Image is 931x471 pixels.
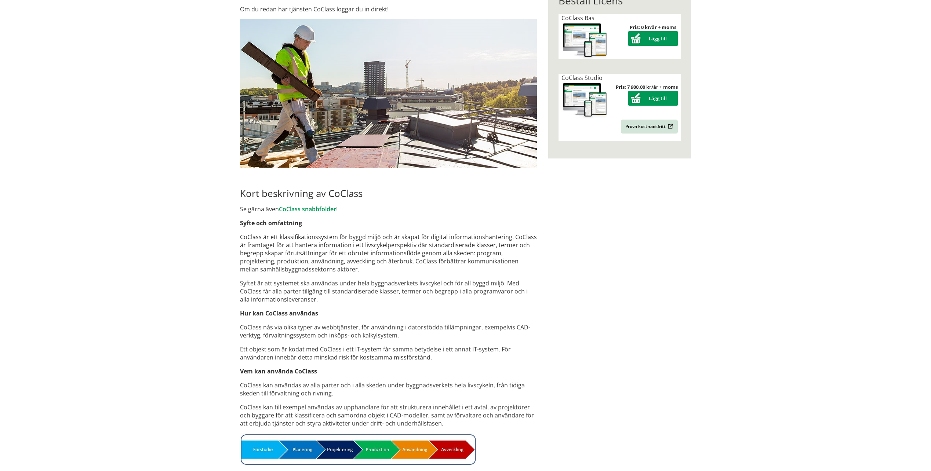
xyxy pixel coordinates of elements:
[630,24,676,30] strong: Pris: 0 kr/år + moms
[240,403,537,427] p: CoClass kan till exempel användas av upphandlare för att strukturera innehållet i ett avtal, av p...
[561,14,594,22] span: CoClass Bas
[240,345,537,361] p: Ett objekt som är kodat med CoClass i ett IT-system får samma betydelse i ett annat IT-system. Fö...
[240,233,537,273] p: CoClass är ett klassifikationssystem för byggd miljö och är skapat för digital informationshanter...
[240,309,318,317] strong: Hur kan CoClass användas
[628,91,678,106] button: Lägg till
[240,19,537,168] img: login.jpg
[621,120,678,134] a: Prova kostnadsfritt
[628,31,678,46] button: Lägg till
[240,367,317,375] strong: Vem kan använda CoClass
[628,35,678,42] a: Lägg till
[240,323,537,339] p: CoClass nås via olika typer av webbtjänster, för användning i datorstödda tillämpningar, exempelv...
[240,187,537,199] h2: Kort beskrivning av CoClass
[240,279,537,303] p: Syftet är att systemet ska användas under hela byggnadsverkets livscykel och för all byggd miljö....
[616,84,678,90] strong: Pris: 7 900,00 kr/år + moms
[240,219,302,227] strong: Syfte och omfattning
[279,205,336,213] a: CoClass snabbfolder
[240,381,537,397] p: CoClass kan användas av alla parter och i alla skeden under byggnadsverkets hela livscykeln, från...
[666,124,673,129] img: Outbound.png
[240,205,537,213] p: Se gärna även !
[240,433,476,465] img: Skede_ProcessbildCoClass.jpg
[240,5,537,13] p: Om du redan har tjänsten CoClass loggar du in direkt!
[561,82,608,119] img: coclass-license.jpg
[628,95,678,102] a: Lägg till
[561,22,608,59] img: coclass-license.jpg
[561,74,603,82] span: CoClass Studio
